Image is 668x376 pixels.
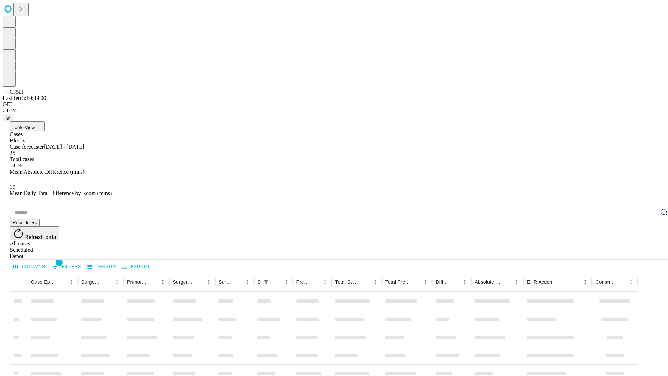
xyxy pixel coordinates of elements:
div: 1 active filter [261,277,271,287]
div: Surgeon Name [81,279,102,285]
button: Menu [204,277,213,287]
button: Menu [281,277,291,287]
div: Case Epic Id [31,279,56,285]
button: Menu [512,277,522,287]
button: Menu [460,277,469,287]
button: Reset filters [10,219,40,226]
span: Total cases [10,156,34,162]
button: Select columns [11,261,47,272]
button: Sort [233,277,242,287]
button: Menu [158,277,168,287]
div: Predicted In Room Duration [296,279,310,285]
span: Refresh data [24,234,56,240]
div: EHR Action [527,279,552,285]
span: Case forecaster [10,144,44,150]
button: Sort [553,277,563,287]
button: Menu [580,277,590,287]
span: 19 [10,184,15,190]
div: Absolute Difference [475,279,501,285]
button: Menu [626,277,636,287]
button: Table View [10,121,45,131]
button: Sort [194,277,204,287]
button: Menu [112,277,122,287]
div: GEI [3,101,665,108]
button: Sort [57,277,66,287]
span: 25 [10,150,15,156]
span: GJSH [10,89,23,95]
div: Comments [595,279,615,285]
span: Mean Daily Total Difference by Room (mins) [10,190,112,196]
button: Sort [617,277,626,287]
button: Sort [450,277,460,287]
button: Density [86,261,118,272]
div: Surgery Name [173,279,193,285]
span: [DATE] - [DATE] [44,144,84,150]
button: Export [121,261,152,272]
button: Menu [242,277,252,287]
div: Total Scheduled Duration [335,279,360,285]
div: Scheduled In Room Duration [257,279,261,285]
button: @ [3,114,13,121]
button: Sort [502,277,512,287]
div: Surgery Date [218,279,232,285]
button: Sort [310,277,320,287]
button: Show filters [261,277,271,287]
span: @ [6,115,10,120]
div: Difference [436,279,449,285]
div: Total Predicted Duration [385,279,411,285]
button: Sort [102,277,112,287]
button: Sort [411,277,421,287]
button: Menu [320,277,330,287]
button: Show filters [50,261,83,272]
button: Refresh data [10,226,59,240]
div: 2.0.241 [3,108,665,114]
span: Last fetch: 10:39:00 [3,95,46,101]
span: Reset filters [13,220,37,225]
button: Sort [148,277,158,287]
button: Menu [371,277,380,287]
span: 14.76 [10,163,22,169]
button: Menu [66,277,76,287]
span: Mean Absolute Difference (mins) [10,169,85,175]
button: Sort [361,277,371,287]
span: 1 [56,259,63,266]
button: Sort [272,277,281,287]
div: Primary Service [127,279,147,285]
button: Menu [421,277,430,287]
span: Table View [13,125,35,130]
